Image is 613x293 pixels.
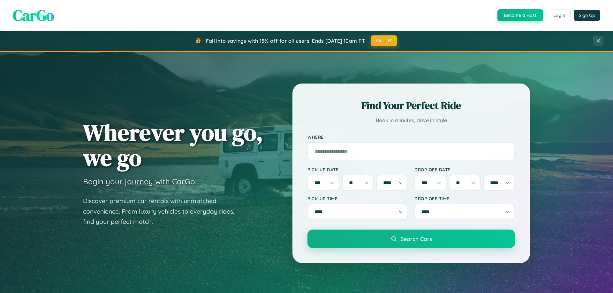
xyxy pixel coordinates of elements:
label: Drop-off Time [414,196,515,201]
button: Search Cars [307,230,515,248]
button: Become a Host [497,9,543,21]
label: Drop-off Date [414,167,515,172]
p: Discover premium car rentals with unmatched convenience. From luxury vehicles to everyday rides, ... [83,196,243,227]
h2: Find Your Perfect Ride [307,99,515,113]
p: Book in minutes, drive in style [307,116,515,125]
span: Fall into savings with 15% off for all users! Ends [DATE] 10am PT. [206,38,366,44]
button: Sign Up [574,10,600,21]
label: Pick-up Time [307,196,408,201]
label: Pick-up Date [307,167,408,172]
span: CarGo [13,5,54,26]
h1: Wherever you go, we go [83,120,263,170]
h3: Begin your journey with CarGo [83,177,195,186]
span: Search Cars [400,235,432,242]
button: FALL15 [371,35,397,46]
button: Login [548,10,571,21]
label: Where [307,135,515,140]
